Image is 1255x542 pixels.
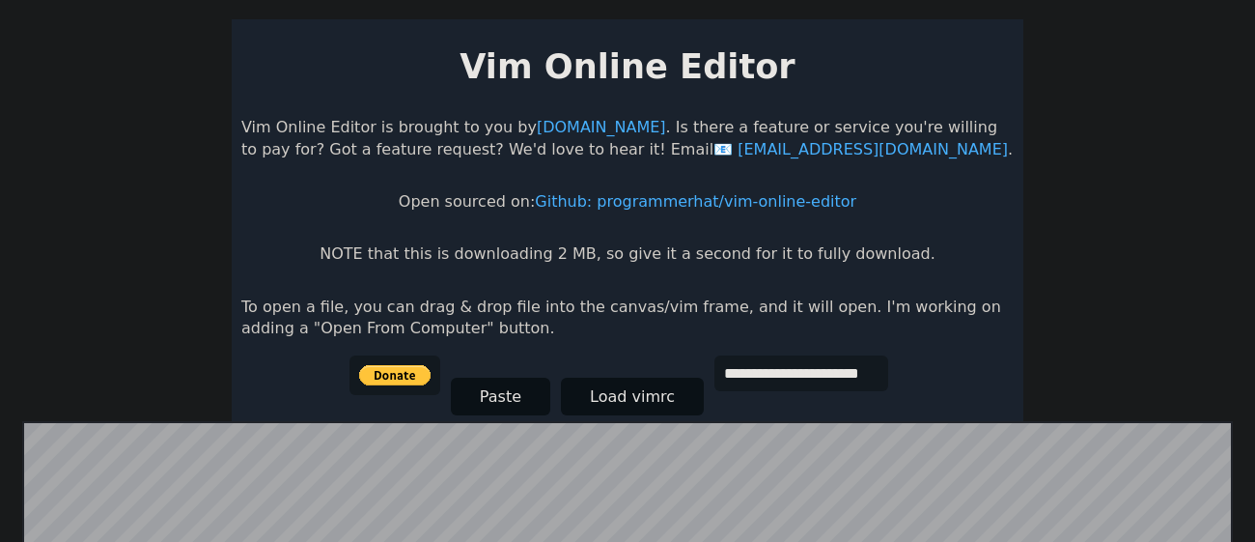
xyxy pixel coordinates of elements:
[460,43,795,90] h1: Vim Online Editor
[713,140,1008,158] a: [EMAIL_ADDRESS][DOMAIN_NAME]
[241,297,1014,340] p: To open a file, you can drag & drop file into the canvas/vim frame, and it will open. I'm working...
[451,378,550,415] button: Paste
[561,378,704,415] button: Load vimrc
[535,192,856,211] a: Github: programmerhat/vim-online-editor
[320,243,934,265] p: NOTE that this is downloading 2 MB, so give it a second for it to fully download.
[241,117,1014,160] p: Vim Online Editor is brought to you by . Is there a feature or service you're willing to pay for?...
[399,191,856,213] p: Open sourced on:
[537,118,666,136] a: [DOMAIN_NAME]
